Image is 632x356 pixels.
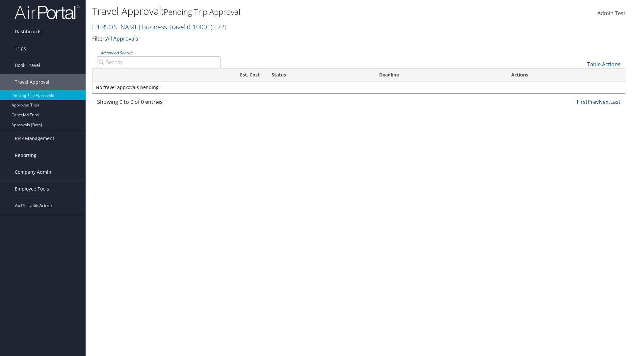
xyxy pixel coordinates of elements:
span: Company Admin [15,164,51,180]
a: All Approvals [106,35,138,42]
span: Dashboards [15,23,41,40]
h1: Travel Approval: [92,4,448,18]
a: [PERSON_NAME] Business Travel [92,22,226,31]
td: No travel approvals pending [92,81,625,93]
a: Table Actions [587,61,620,68]
span: Risk Management [15,130,54,147]
small: Pending Trip Approval [164,6,240,17]
span: Admin Test [597,10,625,17]
span: AirPortal® Admin [15,197,54,214]
span: ( C10001 ) [187,22,212,31]
a: Last [610,98,620,105]
a: Prev [588,98,599,105]
span: Trips [15,40,26,57]
a: Admin Test [597,3,625,24]
th: Est. Cost: activate to sort column ascending [134,69,266,81]
th: Deadline: activate to sort column descending [373,69,505,81]
span: Employee Tools [15,181,49,197]
span: Book Travel [15,57,40,74]
th: Status: activate to sort column ascending [266,69,373,81]
a: First [577,98,588,105]
a: Next [599,98,610,105]
span: Reporting [15,147,37,163]
input: Advanced Search [97,56,221,68]
span: , [ 72 ] [212,22,226,31]
a: Advanced Search [100,50,132,56]
img: airportal-logo.png [14,4,80,20]
div: Showing 0 to 0 of 0 entries [97,98,221,109]
p: Filter: [92,35,448,43]
th: Actions [505,69,625,81]
span: Travel Approval [15,74,49,90]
